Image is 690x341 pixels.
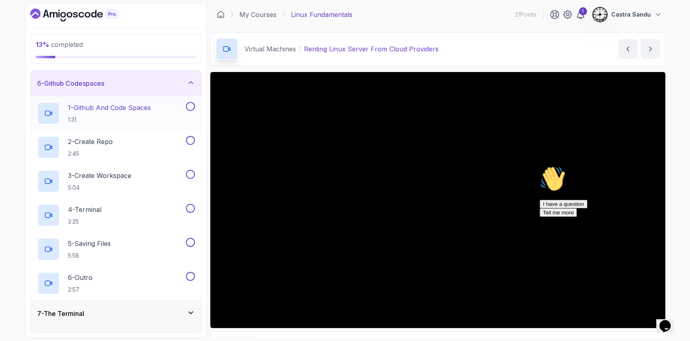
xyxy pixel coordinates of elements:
[239,10,276,19] a: My Courses
[592,7,608,22] img: user profile image
[618,39,637,59] button: previous content
[3,24,80,30] span: Hi! How can we help?
[515,11,536,19] p: 21 Points
[68,137,113,146] p: 2 - Create Repo
[68,116,151,124] p: 1:31
[3,37,51,46] button: I have a question
[31,301,201,326] button: 7-The Terminal
[210,72,665,328] iframe: 1 - Renting Linux Server From Cloud Providers
[37,238,195,261] button: 5-Saving Files5:58
[68,103,151,112] p: 1 - Github And Code Spaces
[37,102,195,125] button: 1-Github And Code Spaces1:31
[37,309,84,318] h3: 7 - The Terminal
[576,10,585,19] a: 1
[304,44,439,54] p: Renting Linux Server From Cloud Providers
[68,184,131,192] p: 5:04
[37,204,195,227] button: 4-Terminal3:25
[536,163,682,305] iframe: chat widget
[68,239,111,248] p: 5 - Saving Files
[641,39,660,59] button: next content
[68,205,101,214] p: 4 - Terminal
[68,171,131,180] p: 3 - Create Workspace
[68,273,93,282] p: 6 - Outro
[37,170,195,193] button: 3-Create Workspace5:04
[592,6,662,23] button: user profile imageCastra Sandu
[656,309,682,333] iframe: chat widget
[245,44,296,54] p: Virtual Machines
[31,70,201,96] button: 6-Github Codespaces
[291,10,352,19] p: Linux Fundamentals
[579,7,587,15] div: 1
[37,272,195,294] button: 6-Outro2:57
[217,11,225,19] a: Dashboard
[36,40,49,49] span: 13 %
[3,3,29,29] img: :wave:
[37,136,195,159] button: 2-Create Repo2:45
[68,150,113,158] p: 2:45
[3,3,149,54] div: 👋Hi! How can we help?I have a questionTell me more
[37,78,104,88] h3: 6 - Github Codespaces
[68,252,111,260] p: 5:58
[36,40,83,49] span: completed
[611,11,651,19] p: Castra Sandu
[3,46,40,54] button: Tell me more
[68,286,93,294] p: 2:57
[30,8,137,21] a: Dashboard
[68,218,101,226] p: 3:25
